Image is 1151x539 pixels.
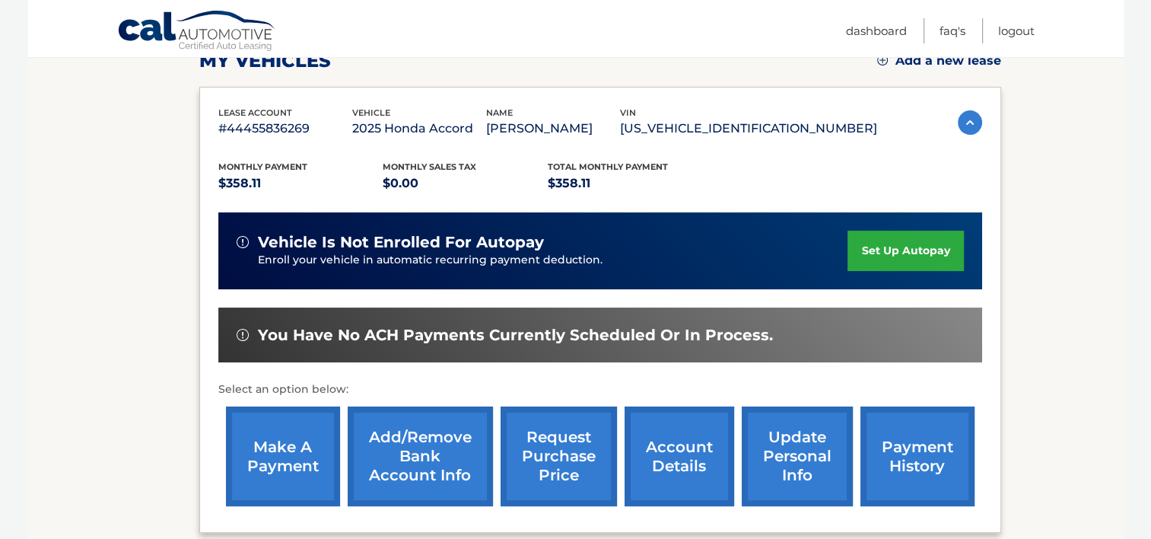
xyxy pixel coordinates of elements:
[548,173,713,194] p: $358.11
[218,107,292,118] span: lease account
[258,252,848,269] p: Enroll your vehicle in automatic recurring payment deduction.
[218,161,307,172] span: Monthly Payment
[958,110,982,135] img: accordion-active.svg
[237,329,249,341] img: alert-white.svg
[199,49,331,72] h2: my vehicles
[218,173,383,194] p: $358.11
[117,10,277,54] a: Cal Automotive
[352,107,390,118] span: vehicle
[877,55,888,65] img: add.svg
[218,118,352,139] p: #44455836269
[847,231,963,271] a: set up autopay
[998,18,1035,43] a: Logout
[486,118,620,139] p: [PERSON_NAME]
[348,407,493,506] a: Add/Remove bank account info
[620,107,636,118] span: vin
[742,407,853,506] a: update personal info
[258,326,773,345] span: You have no ACH payments currently scheduled or in process.
[486,107,513,118] span: name
[620,118,877,139] p: [US_VEHICLE_IDENTIFICATION_NUMBER]
[860,407,975,506] a: payment history
[383,161,476,172] span: Monthly sales Tax
[352,118,486,139] p: 2025 Honda Accord
[226,407,340,506] a: make a payment
[258,233,544,252] span: vehicle is not enrolled for autopay
[548,161,668,172] span: Total Monthly Payment
[218,381,982,399] p: Select an option below:
[383,173,548,194] p: $0.00
[940,18,965,43] a: FAQ's
[625,407,734,506] a: account details
[846,18,907,43] a: Dashboard
[877,53,1001,69] a: Add a new lease
[501,407,617,506] a: request purchase price
[237,236,249,248] img: alert-white.svg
